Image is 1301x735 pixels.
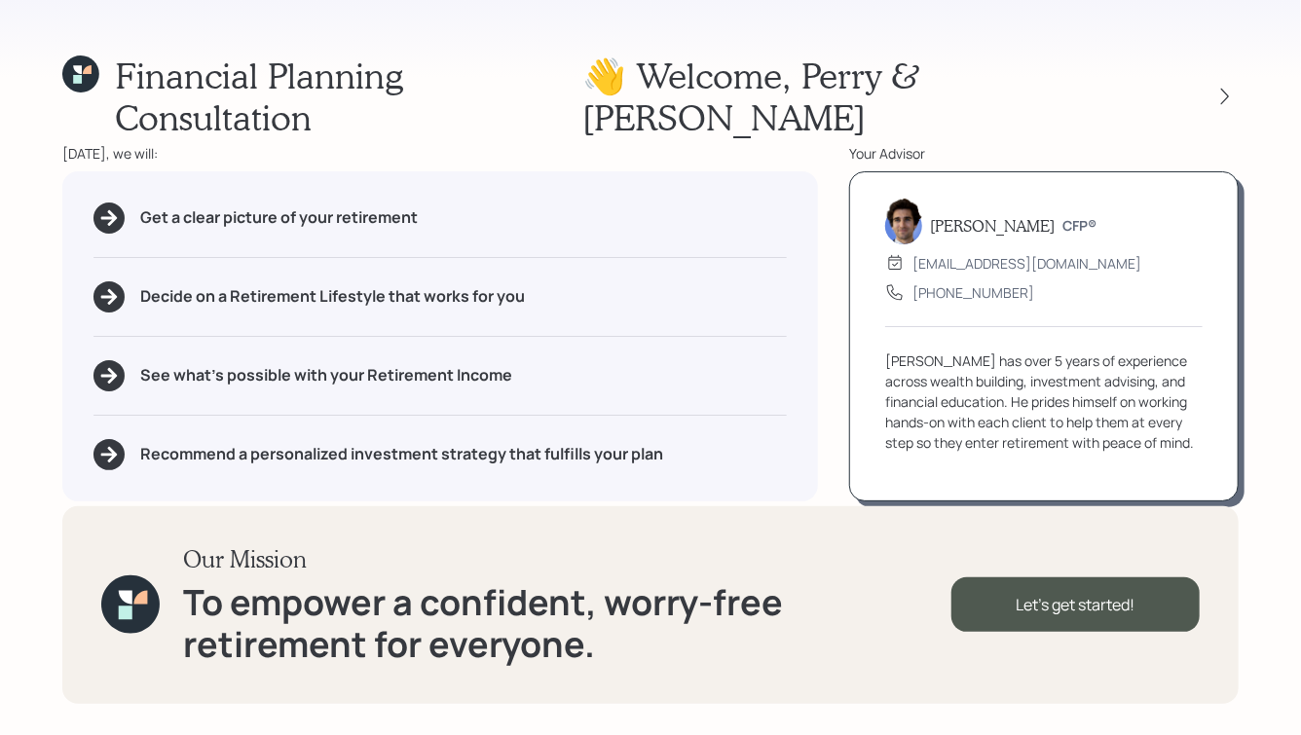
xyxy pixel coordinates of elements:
h1: Financial Planning Consultation [115,55,583,138]
h5: Recommend a personalized investment strategy that fulfills your plan [140,445,663,463]
h5: [PERSON_NAME] [930,216,1055,235]
div: [PERSON_NAME] has over 5 years of experience across wealth building, investment advising, and fin... [885,350,1203,453]
h3: Our Mission [183,545,951,573]
h5: See what's possible with your Retirement Income [140,366,512,385]
div: [PHONE_NUMBER] [912,282,1034,303]
div: Let's get started! [951,577,1200,632]
img: harrison-schaefer-headshot-2.png [885,198,922,244]
div: Your Advisor [849,143,1239,164]
h5: Decide on a Retirement Lifestyle that works for you [140,287,525,306]
div: [EMAIL_ADDRESS][DOMAIN_NAME] [912,253,1141,274]
h1: 👋 Welcome , Perry & [PERSON_NAME] [582,55,1176,138]
div: [DATE], we will: [62,143,818,164]
h5: Get a clear picture of your retirement [140,208,418,227]
h1: To empower a confident, worry-free retirement for everyone. [183,581,951,665]
h6: CFP® [1062,218,1097,235]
